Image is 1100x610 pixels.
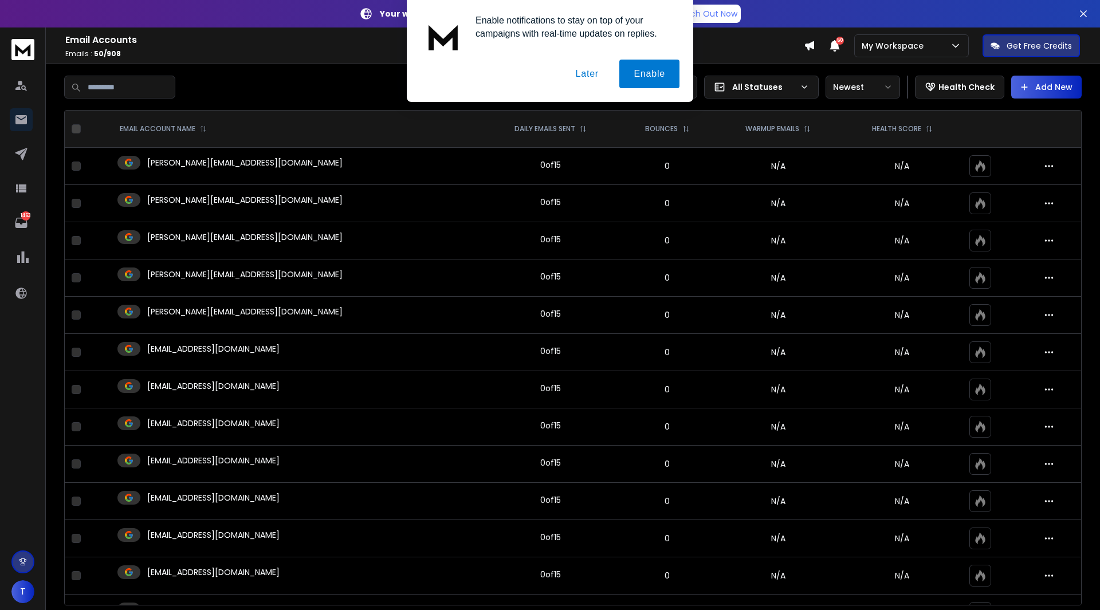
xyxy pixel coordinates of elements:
p: 0 [626,458,708,470]
button: Enable [619,60,679,88]
p: N/A [849,309,956,321]
div: 0 of 15 [540,271,561,282]
td: N/A [714,222,842,259]
p: N/A [849,421,956,432]
td: N/A [714,520,842,557]
p: [EMAIL_ADDRESS][DOMAIN_NAME] [147,566,280,578]
td: N/A [714,148,842,185]
div: EMAIL ACCOUNT NAME [120,124,207,133]
p: 0 [626,533,708,544]
div: Enable notifications to stay on top of your campaigns with real-time updates on replies. [466,14,679,40]
img: notification icon [421,14,466,60]
p: N/A [849,533,956,544]
div: 0 of 15 [540,457,561,469]
p: N/A [849,160,956,172]
p: N/A [849,198,956,209]
td: N/A [714,259,842,297]
p: [EMAIL_ADDRESS][DOMAIN_NAME] [147,529,280,541]
p: 0 [626,570,708,581]
td: N/A [714,185,842,222]
td: N/A [714,408,842,446]
p: BOUNCES [645,124,678,133]
p: [PERSON_NAME][EMAIL_ADDRESS][DOMAIN_NAME] [147,269,343,280]
p: 0 [626,495,708,507]
p: HEALTH SCORE [872,124,921,133]
p: 0 [626,235,708,246]
p: [PERSON_NAME][EMAIL_ADDRESS][DOMAIN_NAME] [147,157,343,168]
div: 0 of 15 [540,308,561,320]
div: 0 of 15 [540,345,561,357]
div: 0 of 15 [540,383,561,394]
p: [PERSON_NAME][EMAIL_ADDRESS][DOMAIN_NAME] [147,194,343,206]
p: N/A [849,570,956,581]
p: N/A [849,235,956,246]
a: 1463 [10,211,33,234]
p: [EMAIL_ADDRESS][DOMAIN_NAME] [147,343,280,355]
div: 0 of 15 [540,159,561,171]
p: [EMAIL_ADDRESS][DOMAIN_NAME] [147,418,280,429]
p: N/A [849,495,956,507]
p: 0 [626,272,708,284]
div: 0 of 15 [540,420,561,431]
p: 0 [626,160,708,172]
p: 0 [626,198,708,209]
div: 0 of 15 [540,234,561,245]
p: [PERSON_NAME][EMAIL_ADDRESS][DOMAIN_NAME] [147,306,343,317]
p: N/A [849,347,956,358]
div: 0 of 15 [540,494,561,506]
div: 0 of 15 [540,569,561,580]
div: 0 of 15 [540,196,561,208]
p: 0 [626,309,708,321]
p: [EMAIL_ADDRESS][DOMAIN_NAME] [147,492,280,503]
td: N/A [714,557,842,595]
p: 0 [626,421,708,432]
p: [EMAIL_ADDRESS][DOMAIN_NAME] [147,380,280,392]
button: T [11,580,34,603]
div: 0 of 15 [540,532,561,543]
p: N/A [849,272,956,284]
p: WARMUP EMAILS [745,124,799,133]
p: N/A [849,384,956,395]
p: DAILY EMAILS SENT [514,124,575,133]
p: [EMAIL_ADDRESS][DOMAIN_NAME] [147,455,280,466]
p: 1463 [21,211,30,221]
td: N/A [714,483,842,520]
button: Later [561,60,612,88]
p: 0 [626,347,708,358]
td: N/A [714,297,842,334]
p: N/A [849,458,956,470]
td: N/A [714,446,842,483]
p: [PERSON_NAME][EMAIL_ADDRESS][DOMAIN_NAME] [147,231,343,243]
td: N/A [714,334,842,371]
td: N/A [714,371,842,408]
p: 0 [626,384,708,395]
